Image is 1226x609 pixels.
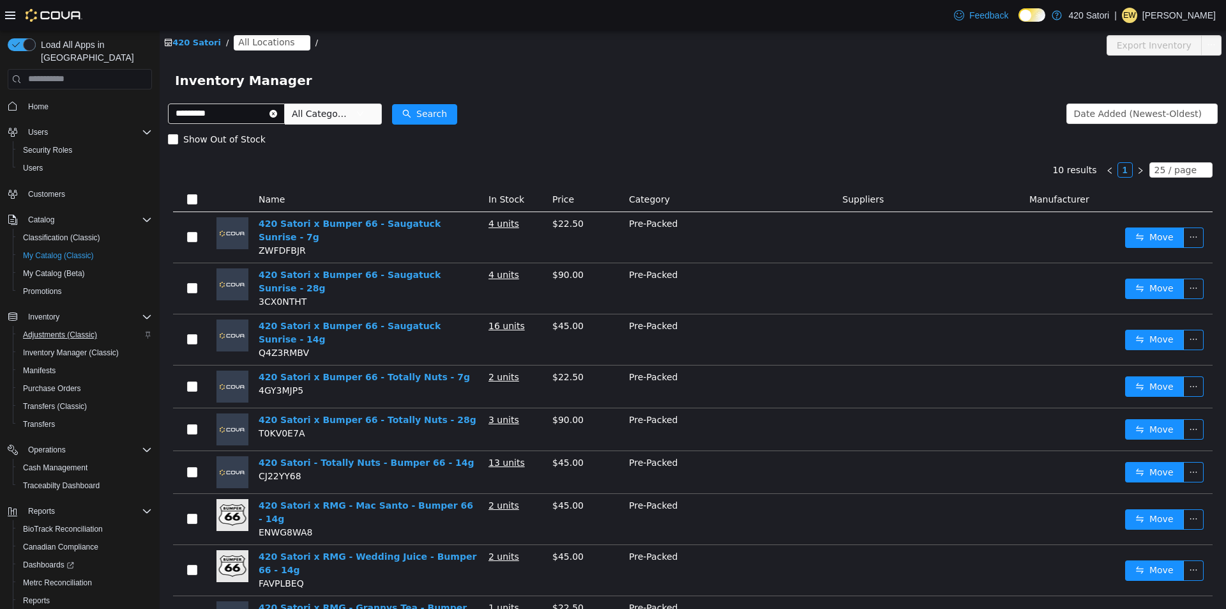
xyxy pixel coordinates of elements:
[23,401,87,412] span: Transfers (Classic)
[942,132,958,147] li: Previous Page
[18,478,152,493] span: Traceabilty Dashboard
[3,97,157,116] button: Home
[99,397,145,408] span: T0KV0E7A
[18,230,105,245] a: Classification (Classic)
[393,572,424,582] span: $22.50
[464,420,677,463] td: Pre-Packed
[23,125,152,140] span: Users
[23,330,97,340] span: Adjustments (Classic)
[18,230,152,245] span: Classification (Classic)
[18,345,152,360] span: Inventory Manager (Classic)
[1142,8,1216,23] p: [PERSON_NAME]
[23,233,100,243] span: Classification (Classic)
[393,341,424,351] span: $22.50
[23,212,59,227] button: Catalog
[13,380,157,397] button: Purchase Orders
[23,442,152,458] span: Operations
[99,239,281,263] a: 420 Satori x Bumper 66 - Saugatuck Sunrise - 28g
[23,145,72,155] span: Security Roles
[329,290,365,300] u: 16 units
[1024,431,1044,452] button: icon: ellipsis
[1024,346,1044,366] button: icon: ellipsis
[965,389,1024,409] button: icon: swapMove
[329,188,359,198] u: 4 units
[13,141,157,159] button: Security Roles
[99,164,125,174] span: Name
[13,538,157,556] button: Canadian Compliance
[3,211,157,229] button: Catalog
[19,104,111,114] span: Show Out of Stock
[57,571,89,603] img: 420 Satori x RMG - Grannys Tea - Bumper 66 - 7g placeholder
[18,417,60,432] a: Transfers
[23,286,62,297] span: Promotions
[57,426,89,458] img: 420 Satori - Totally Nuts - Bumper 66 - 14g placeholder
[23,596,50,606] span: Reports
[13,574,157,592] button: Metrc Reconciliation
[18,143,77,158] a: Security Roles
[18,460,93,475] a: Cash Management
[1114,8,1117,23] p: |
[57,289,89,321] img: 420 Satori x Bumper 66 - Saugatuck Sunrise - 14g placeholder
[66,7,69,17] span: /
[13,229,157,247] button: Classification (Classic)
[329,239,359,249] u: 4 units
[1024,197,1044,217] button: icon: ellipsis
[99,548,144,558] span: FAVPLBEQ
[893,132,937,147] li: 10 results
[23,268,85,279] span: My Catalog (Beta)
[3,441,157,459] button: Operations
[18,417,152,432] span: Transfers
[965,530,1024,550] button: icon: swapMove
[329,341,359,351] u: 2 units
[99,215,146,225] span: ZWFDFBJR
[13,159,157,177] button: Users
[329,164,365,174] span: In Stock
[156,7,158,17] span: /
[329,521,359,531] u: 2 units
[23,442,71,458] button: Operations
[393,164,414,174] span: Price
[464,181,677,233] td: Pre-Packed
[28,312,59,322] span: Inventory
[469,164,510,174] span: Category
[393,384,424,394] span: $90.00
[1122,8,1137,23] div: Elizabeth Wall
[464,233,677,284] td: Pre-Packed
[18,248,99,263] a: My Catalog (Classic)
[683,164,724,174] span: Suppliers
[1024,299,1044,320] button: icon: ellipsis
[329,384,359,394] u: 3 units
[23,524,103,534] span: BioTrack Reconciliation
[99,521,317,544] a: 420 Satori x RMG - Wedding Juice - Bumper 66 - 14g
[23,504,152,519] span: Reports
[57,520,89,551] img: 420 Satori x RMG - Wedding Juice - Bumper 66 - 14g hero shot
[18,363,61,378] a: Manifests
[13,282,157,300] button: Promotions
[13,556,157,574] a: Dashboards
[18,399,152,414] span: Transfers (Classic)
[329,572,359,582] u: 1 units
[132,77,190,89] span: All Categories
[23,125,53,140] button: Users
[3,308,157,326] button: Inventory
[870,164,930,174] span: Manufacturer
[99,427,315,437] a: 420 Satori - Totally Nuts - Bumper 66 - 14g
[23,163,43,173] span: Users
[464,378,677,420] td: Pre-Packed
[79,4,135,19] span: All Locations
[28,215,54,225] span: Catalog
[18,557,152,573] span: Dashboards
[57,238,89,270] img: 420 Satori x Bumper 66 - Saugatuck Sunrise - 28g placeholder
[23,251,94,261] span: My Catalog (Classic)
[3,185,157,203] button: Customers
[23,187,70,202] a: Customers
[1024,248,1044,268] button: icon: ellipsis
[464,335,677,378] td: Pre-Packed
[965,248,1024,268] button: icon: swapMove
[1123,8,1135,23] span: EW
[3,123,157,141] button: Users
[18,381,86,396] a: Purchase Orders
[393,427,424,437] span: $45.00
[914,73,1042,93] div: Date Added (Newest-Oldest)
